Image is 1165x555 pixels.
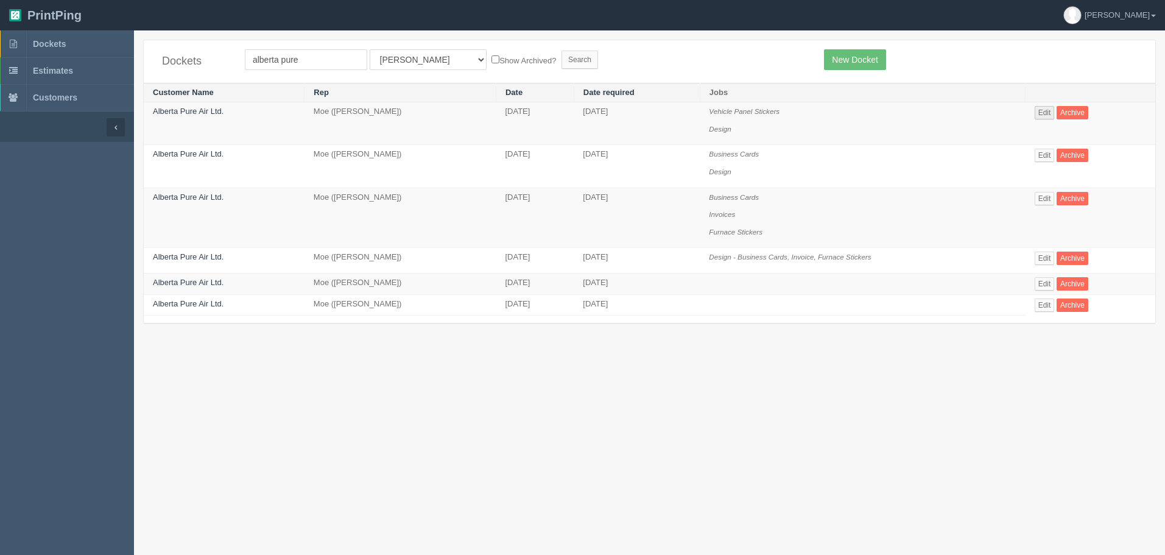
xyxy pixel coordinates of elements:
a: Archive [1057,192,1088,205]
a: Archive [1057,252,1088,265]
a: Date required [583,88,635,97]
td: [DATE] [496,273,574,294]
td: Moe ([PERSON_NAME]) [304,102,496,145]
a: Rep [314,88,329,97]
a: Archive [1057,149,1088,162]
i: Design [709,168,731,175]
i: Furnace Stickers [709,228,762,236]
td: [DATE] [574,188,700,248]
input: Show Archived? [491,55,499,63]
img: logo-3e63b451c926e2ac314895c53de4908e5d424f24456219fb08d385ab2e579770.png [9,9,21,21]
td: Moe ([PERSON_NAME]) [304,145,496,188]
span: Estimates [33,66,73,76]
td: [DATE] [496,294,574,316]
a: Alberta Pure Air Ltd. [153,107,223,116]
td: [DATE] [496,248,574,274]
a: Date [505,88,523,97]
i: Design [709,125,731,133]
th: Jobs [700,83,1025,102]
span: Customers [33,93,77,102]
td: [DATE] [574,273,700,294]
a: Customer Name [153,88,214,97]
td: [DATE] [574,248,700,274]
a: Archive [1057,106,1088,119]
a: Alberta Pure Air Ltd. [153,193,223,202]
i: Business Cards [709,193,759,201]
td: Moe ([PERSON_NAME]) [304,248,496,274]
i: Business Cards [709,150,759,158]
td: [DATE] [574,102,700,145]
a: Alberta Pure Air Ltd. [153,299,223,308]
label: Show Archived? [491,53,556,67]
td: Moe ([PERSON_NAME]) [304,294,496,316]
td: Moe ([PERSON_NAME]) [304,273,496,294]
td: Moe ([PERSON_NAME]) [304,188,496,248]
a: Archive [1057,299,1088,312]
input: Search [561,51,598,69]
a: Edit [1035,299,1055,312]
a: Archive [1057,277,1088,291]
a: Edit [1035,106,1055,119]
td: [DATE] [496,188,574,248]
a: Alberta Pure Air Ltd. [153,278,223,287]
img: avatar_default-7531ab5dedf162e01f1e0bb0964e6a185e93c5c22dfe317fb01d7f8cd2b1632c.jpg [1064,7,1081,24]
i: Invoices [709,210,735,218]
a: Alberta Pure Air Ltd. [153,252,223,261]
a: Edit [1035,192,1055,205]
i: Design - Business Cards, Invoice, Furnace Stickers [709,253,871,261]
span: Dockets [33,39,66,49]
td: [DATE] [574,145,700,188]
i: Vehicle Panel Stickers [709,107,780,115]
h4: Dockets [162,55,227,68]
td: [DATE] [574,294,700,316]
a: New Docket [824,49,885,70]
input: Customer Name [245,49,367,70]
a: Edit [1035,149,1055,162]
td: [DATE] [496,102,574,145]
a: Edit [1035,277,1055,291]
td: [DATE] [496,145,574,188]
a: Edit [1035,252,1055,265]
a: Alberta Pure Air Ltd. [153,149,223,158]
